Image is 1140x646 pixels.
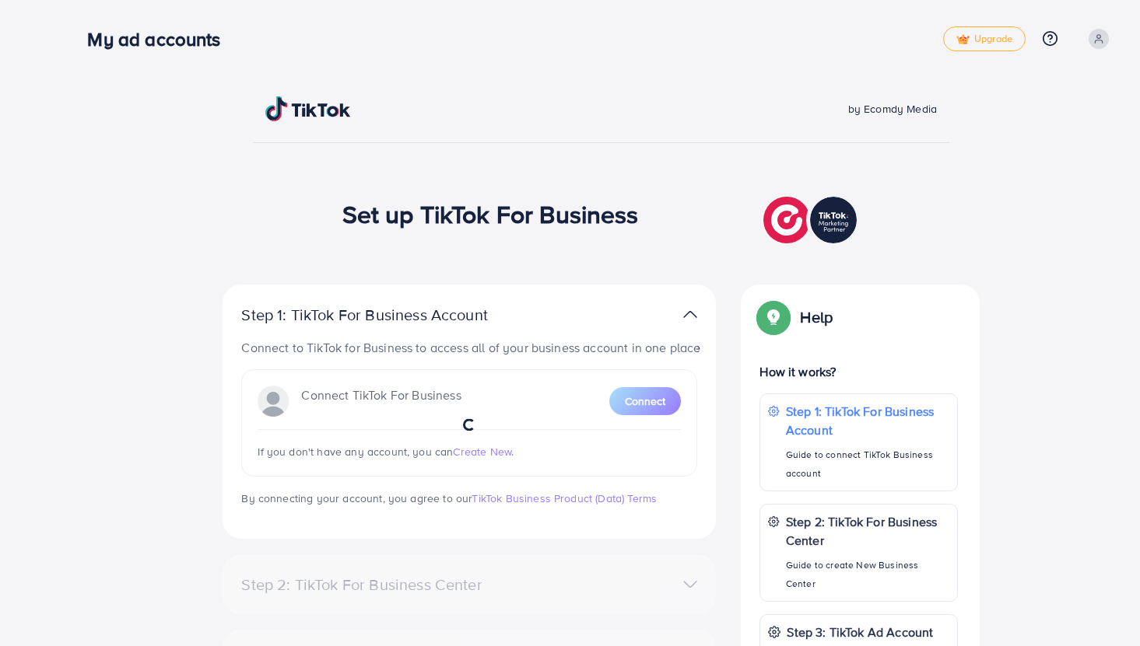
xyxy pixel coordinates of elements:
[786,402,949,439] p: Step 1: TikTok For Business Account
[241,306,537,324] p: Step 1: TikTok For Business Account
[786,556,949,593] p: Guide to create New Business Center
[786,512,949,550] p: Step 2: TikTok For Business Center
[800,308,833,326] p: Help
[763,193,861,247] img: TikTok partner
[956,33,1012,45] span: Upgrade
[786,445,949,483] p: Guide to connect TikTok Business account
[265,96,351,121] img: TikTok
[683,303,697,326] img: TikTok partner
[759,362,957,381] p: How it works?
[87,28,233,51] h3: My ad accounts
[956,34,970,45] img: tick
[943,26,1026,51] a: tickUpgrade
[759,303,787,331] img: Popup guide
[787,623,933,641] p: Step 3: TikTok Ad Account
[342,199,639,229] h1: Set up TikTok For Business
[848,101,937,117] span: by Ecomdy Media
